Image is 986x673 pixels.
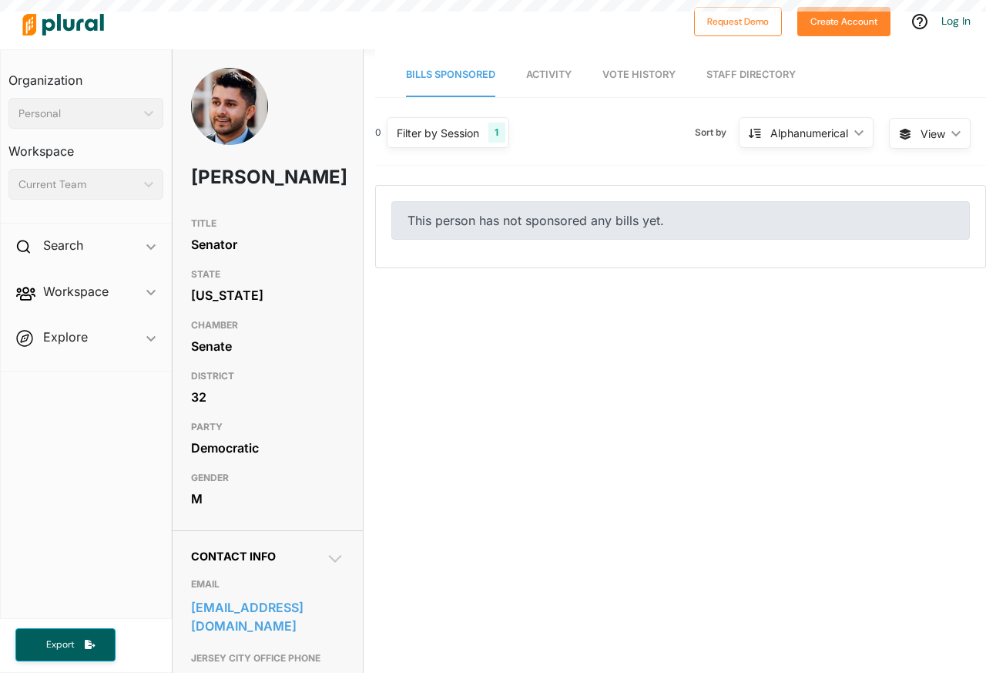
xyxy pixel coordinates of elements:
[375,126,381,140] div: 0
[602,53,676,97] a: Vote History
[43,237,83,254] h2: Search
[191,233,344,256] div: Senator
[694,12,782,29] a: Request Demo
[526,53,572,97] a: Activity
[191,469,344,487] h3: GENDER
[191,418,344,436] h3: PARTY
[602,69,676,80] span: Vote History
[921,126,945,142] span: View
[191,284,344,307] div: [US_STATE]
[191,385,344,409] div: 32
[391,201,970,240] div: This person has not sponsored any bills yet.
[770,125,848,141] div: Alphanumerical
[191,214,344,233] h3: TITLE
[191,649,344,668] h3: JERSEY CITY OFFICE PHONE
[15,628,116,661] button: Export
[191,68,268,180] img: Headshot of Raj Mukherji
[191,316,344,335] h3: CHAMBER
[488,123,505,143] div: 1
[406,69,495,80] span: Bills Sponsored
[191,575,344,594] h3: EMAIL
[191,487,344,510] div: M
[18,106,138,122] div: Personal
[706,53,796,97] a: Staff Directory
[397,125,479,141] div: Filter by Session
[35,638,85,651] span: Export
[18,177,138,193] div: Current Team
[526,69,572,80] span: Activity
[695,126,739,140] span: Sort by
[191,436,344,459] div: Democratic
[8,58,163,92] h3: Organization
[8,129,163,163] h3: Workspace
[797,12,890,29] a: Create Account
[191,265,344,284] h3: STATE
[191,154,283,200] h1: [PERSON_NAME]
[694,7,782,36] button: Request Demo
[191,367,344,385] h3: DISTRICT
[191,550,276,563] span: Contact Info
[191,335,344,358] div: Senate
[941,14,971,28] a: Log In
[797,7,890,36] button: Create Account
[191,596,344,638] a: [EMAIL_ADDRESS][DOMAIN_NAME]
[406,53,495,97] a: Bills Sponsored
